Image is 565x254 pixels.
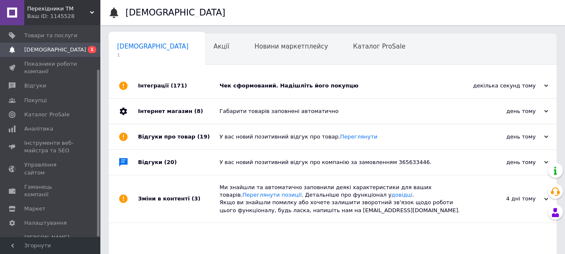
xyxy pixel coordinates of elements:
[465,133,548,141] div: день тому
[164,159,177,165] span: (20)
[220,159,465,166] div: У вас новий позитивний відгук про компанію за замовленням 365633446.
[24,161,77,176] span: Управління сайтом
[197,133,210,140] span: (19)
[214,43,230,50] span: Акції
[24,205,46,213] span: Маркет
[465,108,548,115] div: день тому
[171,82,187,89] span: (171)
[138,175,220,223] div: Зміни в контенті
[220,184,465,214] div: Ми знайшли та автоматично заповнили деякі характеристики для ваших товарів. . Детальніше про функ...
[88,46,96,53] span: 1
[24,219,67,227] span: Налаштування
[24,111,69,118] span: Каталог ProSale
[117,43,189,50] span: [DEMOGRAPHIC_DATA]
[27,13,100,20] div: Ваш ID: 1145528
[192,195,200,202] span: (3)
[117,52,189,58] span: 1
[353,43,405,50] span: Каталог ProSale
[465,159,548,166] div: день тому
[340,133,377,140] a: Переглянути
[27,5,90,13] span: Перехiдники ТМ
[24,46,86,54] span: [DEMOGRAPHIC_DATA]
[24,139,77,154] span: Інструменти веб-майстра та SEO
[220,133,465,141] div: У вас новий позитивний відгук про товар.
[24,183,77,198] span: Гаманець компанії
[125,8,225,18] h1: [DEMOGRAPHIC_DATA]
[465,195,548,203] div: 4 дні тому
[243,192,302,198] a: Переглянути позиції
[24,82,46,90] span: Відгуки
[24,60,77,75] span: Показники роботи компанії
[220,82,465,90] div: Чек сформований. Надішліть його покупцю
[24,97,47,104] span: Покупці
[138,150,220,175] div: Відгуки
[465,82,548,90] div: декілька секунд тому
[24,32,77,39] span: Товари та послуги
[194,108,203,114] span: (8)
[138,99,220,124] div: Інтернет магазин
[391,192,412,198] a: довідці
[220,108,465,115] div: Габарити товарів заповнені автоматично
[254,43,328,50] span: Новини маркетплейсу
[24,125,53,133] span: Аналітика
[138,73,220,98] div: Інтеграції
[138,124,220,149] div: Відгуки про товар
